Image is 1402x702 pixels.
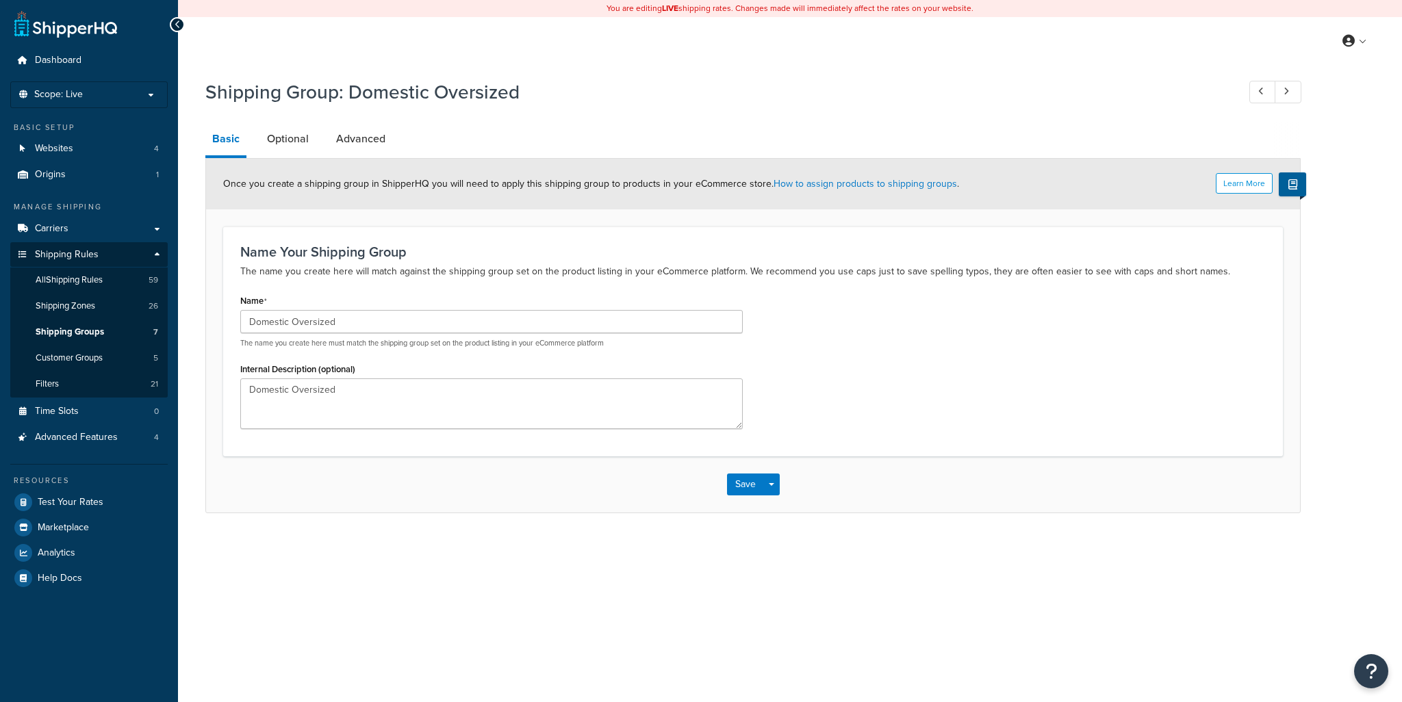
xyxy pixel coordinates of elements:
button: Learn More [1216,173,1273,194]
a: Marketplace [10,515,168,540]
span: Analytics [38,547,75,559]
span: 21 [151,378,158,390]
a: Optional [260,122,316,155]
p: The name you create here must match the shipping group set on the product listing in your eCommer... [240,338,743,348]
a: Next Record [1275,81,1301,103]
a: Analytics [10,541,168,565]
li: Filters [10,372,168,397]
li: Shipping Rules [10,242,168,398]
button: Show Help Docs [1279,172,1306,196]
a: Customer Groups5 [10,346,168,371]
span: Scope: Live [34,89,83,101]
h1: Shipping Group: Domestic Oversized [205,79,1224,105]
a: Shipping Zones26 [10,294,168,319]
a: Help Docs [10,566,168,590]
a: Shipping Rules [10,242,168,268]
span: Time Slots [35,406,79,417]
span: Shipping Rules [35,249,99,261]
a: Time Slots0 [10,399,168,424]
a: Shipping Groups7 [10,320,168,345]
button: Save [727,473,764,495]
span: 1 [156,169,159,181]
span: Shipping Groups [36,326,104,338]
span: Dashboard [35,55,81,66]
p: The name you create here will match against the shipping group set on the product listing in your... [240,263,1266,280]
a: Origins1 [10,162,168,187]
span: Once you create a shipping group in ShipperHQ you will need to apply this shipping group to produ... [223,177,959,191]
span: Filters [36,378,59,390]
span: Carriers [35,223,68,235]
span: 26 [149,300,158,312]
span: Marketplace [38,522,89,534]
span: Advanced Features [35,432,118,443]
button: Open Resource Center [1354,654,1388,688]
span: Websites [35,143,73,155]
li: Time Slots [10,399,168,424]
a: AllShipping Rules59 [10,268,168,293]
b: LIVE [662,2,678,14]
span: Test Your Rates [38,497,103,508]
a: Advanced [329,122,392,155]
span: Help Docs [38,573,82,584]
span: 4 [154,143,159,155]
h3: Name Your Shipping Group [240,244,1266,259]
a: Advanced Features4 [10,425,168,450]
li: Shipping Groups [10,320,168,345]
textarea: Domestic Oversized [240,378,743,429]
li: Shipping Zones [10,294,168,319]
div: Manage Shipping [10,201,168,213]
span: 59 [149,274,158,286]
span: Origins [35,169,66,181]
span: Customer Groups [36,352,103,364]
a: Dashboard [10,48,168,73]
li: Customer Groups [10,346,168,371]
a: How to assign products to shipping groups [774,177,957,191]
li: Advanced Features [10,425,168,450]
a: Websites4 [10,136,168,161]
li: Origins [10,162,168,187]
label: Name [240,296,267,307]
a: Previous Record [1249,81,1276,103]
a: Carriers [10,216,168,242]
span: 4 [154,432,159,443]
span: 0 [154,406,159,417]
div: Resources [10,475,168,486]
a: Filters21 [10,372,168,397]
span: All Shipping Rules [36,274,103,286]
label: Internal Description (optional) [240,364,355,374]
li: Websites [10,136,168,161]
div: Basic Setup [10,122,168,133]
a: Test Your Rates [10,490,168,515]
span: 7 [153,326,158,338]
a: Basic [205,122,246,158]
span: 5 [153,352,158,364]
span: Shipping Zones [36,300,95,312]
